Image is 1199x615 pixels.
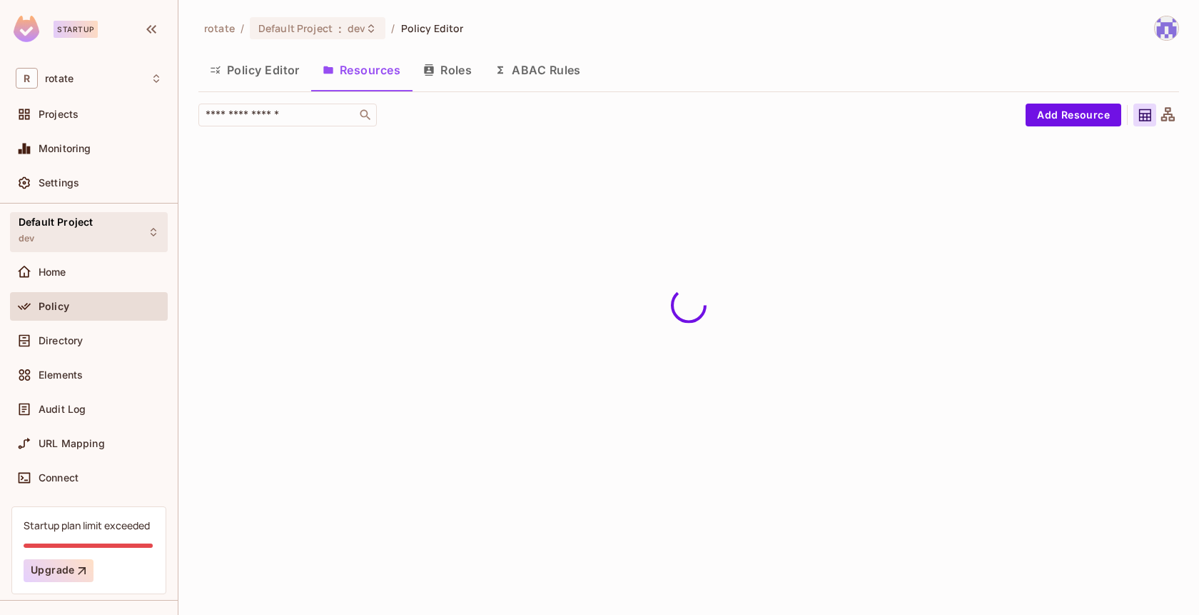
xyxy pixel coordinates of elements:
[241,21,244,35] li: /
[19,216,93,228] span: Default Project
[39,472,79,484] span: Connect
[14,16,39,42] img: SReyMgAAAABJRU5ErkJggg==
[54,21,98,38] div: Startup
[45,73,74,84] span: Workspace: rotate
[204,21,235,35] span: the active workspace
[39,404,86,415] span: Audit Log
[39,177,79,189] span: Settings
[16,68,38,89] span: R
[391,21,395,35] li: /
[39,109,79,120] span: Projects
[39,335,83,346] span: Directory
[39,438,105,449] span: URL Mapping
[39,143,91,154] span: Monitoring
[1155,16,1178,40] img: yoongjia@letsrotate.com
[19,233,34,244] span: dev
[1026,104,1121,126] button: Add Resource
[198,52,311,88] button: Policy Editor
[258,21,333,35] span: Default Project
[412,52,483,88] button: Roles
[401,21,464,35] span: Policy Editor
[39,266,66,278] span: Home
[348,21,365,35] span: dev
[338,23,343,34] span: :
[39,301,69,312] span: Policy
[483,52,592,88] button: ABAC Rules
[39,369,83,381] span: Elements
[24,519,150,532] div: Startup plan limit exceeded
[24,559,93,582] button: Upgrade
[311,52,412,88] button: Resources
